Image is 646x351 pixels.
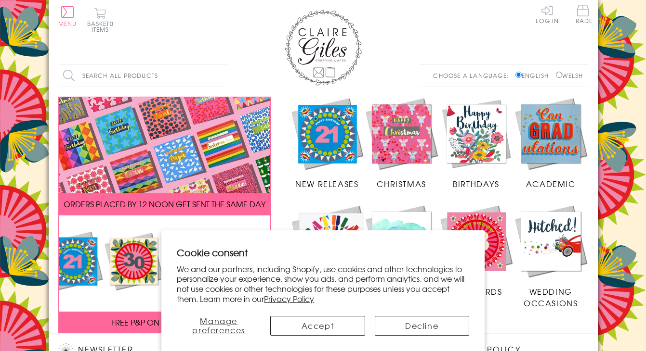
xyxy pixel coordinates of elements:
label: English [515,71,554,80]
button: Basket0 items [87,8,114,32]
a: Sympathy [364,204,439,297]
a: Privacy Policy [264,293,314,304]
a: New Releases [290,97,365,190]
button: Manage preferences [177,316,261,336]
span: Birthdays [453,178,499,189]
input: English [515,72,522,78]
input: Search [217,65,227,87]
span: Academic [526,178,576,189]
a: Congratulations [290,204,377,309]
h2: Cookie consent [177,246,469,259]
label: Welsh [556,71,583,80]
span: Wedding Occasions [524,286,578,309]
a: Birthdays [439,97,514,190]
span: ORDERS PLACED BY 12 NOON GET SENT THE SAME DAY [64,198,265,210]
a: Christmas [364,97,439,190]
input: Welsh [556,72,562,78]
a: Trade [573,5,593,25]
span: New Releases [295,178,358,189]
span: Christmas [377,178,426,189]
a: Academic [514,97,588,190]
a: Log In [536,5,559,24]
a: Wedding Occasions [514,204,588,309]
span: Trade [573,5,593,24]
button: Decline [375,316,469,336]
span: Menu [58,19,77,28]
span: Manage preferences [192,315,245,336]
button: Menu [58,6,77,26]
p: Choose a language: [433,71,514,80]
button: Accept [270,316,365,336]
input: Search all products [58,65,227,87]
a: Age Cards [439,204,514,297]
span: FREE P&P ON ALL UK ORDERS [111,316,217,328]
p: We and our partners, including Shopify, use cookies and other technologies to personalize your ex... [177,264,469,304]
img: Claire Giles Greetings Cards [285,10,362,86]
span: 0 items [92,19,114,34]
